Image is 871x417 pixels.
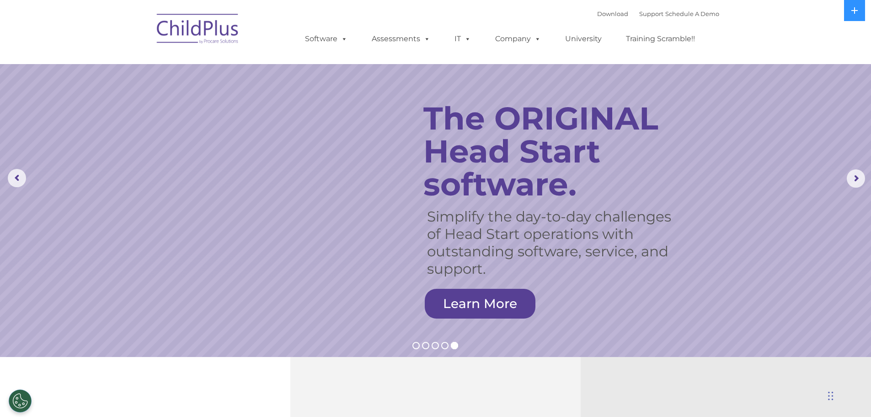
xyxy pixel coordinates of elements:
[127,60,155,67] span: Last name
[363,30,439,48] a: Assessments
[427,208,682,277] rs-layer: Simplify the day-to-day challenges of Head Start operations with outstanding software, service, a...
[9,390,32,412] button: Cookies Settings
[828,382,834,410] div: Drag
[152,7,244,53] img: ChildPlus by Procare Solutions
[597,10,719,17] font: |
[425,289,535,319] a: Learn More
[617,30,704,48] a: Training Scramble!!
[665,10,719,17] a: Schedule A Demo
[445,30,480,48] a: IT
[639,10,663,17] a: Support
[486,30,550,48] a: Company
[296,30,357,48] a: Software
[597,10,628,17] a: Download
[127,98,166,105] span: Phone number
[556,30,611,48] a: University
[423,102,695,200] rs-layer: The ORIGINAL Head Start software.
[721,318,871,417] iframe: Chat Widget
